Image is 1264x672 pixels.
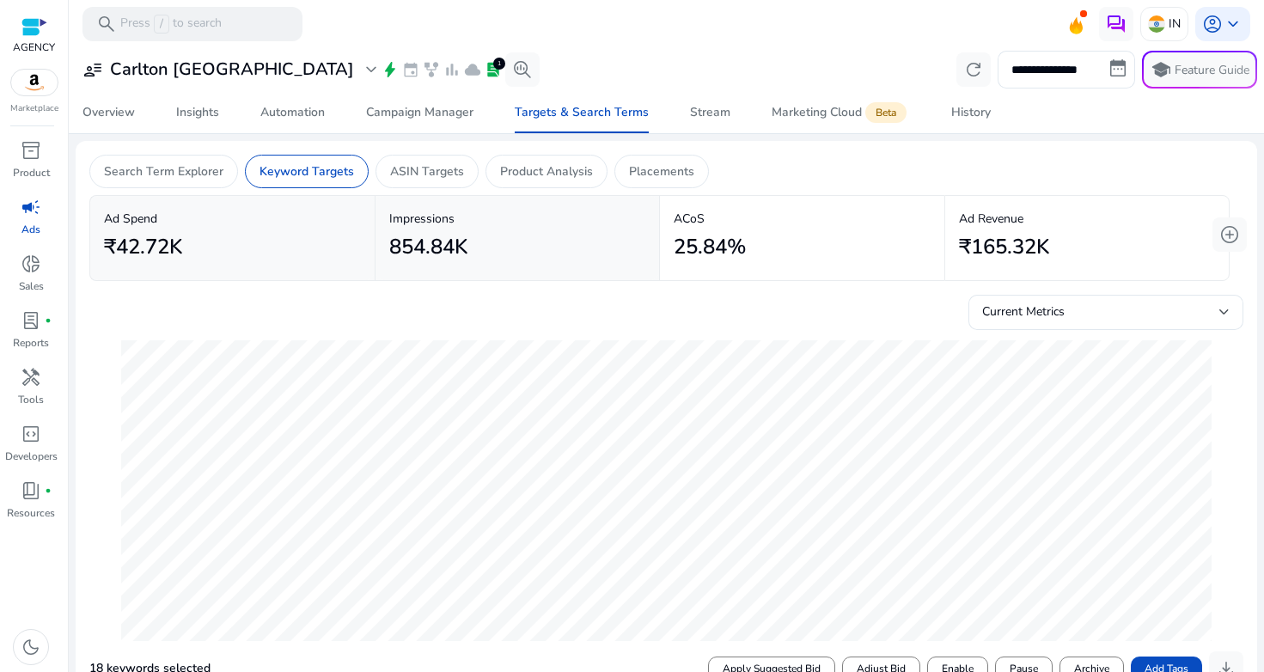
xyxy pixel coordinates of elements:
button: add_circle [1212,217,1247,252]
h3: Carlton [GEOGRAPHIC_DATA] [110,59,354,80]
span: expand_more [361,59,382,80]
p: Sales [19,278,44,294]
span: lab_profile [21,310,41,331]
p: ACoS [674,210,931,228]
p: Reports [13,335,49,351]
p: ASIN Targets [390,162,464,180]
span: bar_chart [443,61,461,78]
p: Ad Spend [104,210,361,228]
span: fiber_manual_record [45,487,52,494]
span: keyboard_arrow_down [1223,14,1243,34]
img: amazon.svg [11,70,58,95]
div: Automation [260,107,325,119]
h2: 25.84% [674,235,746,260]
span: inventory_2 [21,140,41,161]
div: Insights [176,107,219,119]
button: refresh [956,52,991,87]
div: Overview [82,107,135,119]
h2: 854.84K [389,235,467,260]
button: schoolFeature Guide [1142,51,1257,89]
p: Press to search [120,15,222,34]
span: add_circle [1219,224,1240,245]
div: Stream [690,107,730,119]
span: event [402,61,419,78]
div: Campaign Manager [366,107,473,119]
span: refresh [963,59,984,80]
p: Ad Revenue [959,210,1216,228]
p: Product Analysis [500,162,593,180]
span: search [96,14,117,34]
span: user_attributes [82,59,103,80]
span: cloud [464,61,481,78]
p: Developers [5,449,58,464]
p: Keyword Targets [260,162,354,180]
span: donut_small [21,254,41,274]
span: school [1151,59,1171,80]
p: Ads [21,222,40,237]
span: fiber_manual_record [45,317,52,324]
div: Targets & Search Terms [515,107,649,119]
p: Placements [629,162,694,180]
h2: ₹42.72K [104,235,182,260]
span: family_history [423,61,440,78]
span: account_circle [1202,14,1223,34]
span: search_insights [512,59,533,80]
h2: ₹165.32K [959,235,1049,260]
p: AGENCY [13,40,55,55]
div: 1 [493,58,505,70]
p: Tools [18,392,44,407]
p: IN [1169,9,1181,39]
img: in.svg [1148,15,1165,33]
button: search_insights [505,52,540,87]
p: Product [13,165,50,180]
span: lab_profile [485,61,502,78]
span: code_blocks [21,424,41,444]
span: / [154,15,169,34]
p: Feature Guide [1175,62,1249,79]
span: handyman [21,367,41,388]
span: campaign [21,197,41,217]
p: Marketplace [10,102,58,115]
span: Beta [865,102,907,123]
span: book_4 [21,480,41,501]
p: Search Term Explorer [104,162,223,180]
span: bolt [382,61,399,78]
div: History [951,107,991,119]
p: Impressions [389,210,646,228]
span: Current Metrics [982,303,1065,320]
p: Resources [7,505,55,521]
span: dark_mode [21,637,41,657]
div: Marketing Cloud [772,106,910,119]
